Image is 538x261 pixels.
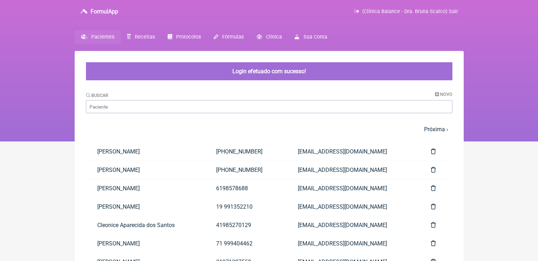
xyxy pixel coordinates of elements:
[75,30,121,44] a: Pacientes
[86,161,205,179] a: [PERSON_NAME]
[205,234,287,253] a: 71 999404462
[354,8,458,14] a: (Clínica Balance - Dra. Bruna Scalco) Sair
[303,34,327,40] span: Sua Conta
[222,34,244,40] span: Fórmulas
[91,8,118,15] h3: FormulApp
[205,143,287,161] a: [PHONE_NUMBER]
[205,161,287,179] a: [PHONE_NUMBER]
[86,216,205,234] a: Cleonice Aparecida dos Santos
[435,92,452,97] a: Novo
[86,143,205,161] a: [PERSON_NAME]
[86,179,205,197] a: [PERSON_NAME]
[86,93,109,98] label: Buscar
[176,34,201,40] span: Protocolos
[161,30,207,44] a: Protocolos
[205,216,287,234] a: 41985270129
[266,34,282,40] span: Clínica
[207,30,250,44] a: Fórmulas
[287,143,419,161] a: [EMAIL_ADDRESS][DOMAIN_NAME]
[91,34,114,40] span: Pacientes
[205,179,287,197] a: 6198578688
[287,179,419,197] a: [EMAIL_ADDRESS][DOMAIN_NAME]
[287,234,419,253] a: [EMAIL_ADDRESS][DOMAIN_NAME]
[424,126,448,133] a: Próxima ›
[86,198,205,216] a: [PERSON_NAME]
[86,100,452,113] input: Paciente
[362,8,458,14] span: (Clínica Balance - Dra. Bruna Scalco) Sair
[205,198,287,216] a: 19 991352210
[250,30,288,44] a: Clínica
[135,34,155,40] span: Receitas
[440,92,452,97] span: Novo
[86,234,205,253] a: [PERSON_NAME]
[86,122,452,137] nav: pager
[86,62,452,80] div: Login efetuado com sucesso!
[121,30,161,44] a: Receitas
[287,161,419,179] a: [EMAIL_ADDRESS][DOMAIN_NAME]
[287,198,419,216] a: [EMAIL_ADDRESS][DOMAIN_NAME]
[287,216,419,234] a: [EMAIL_ADDRESS][DOMAIN_NAME]
[288,30,333,44] a: Sua Conta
